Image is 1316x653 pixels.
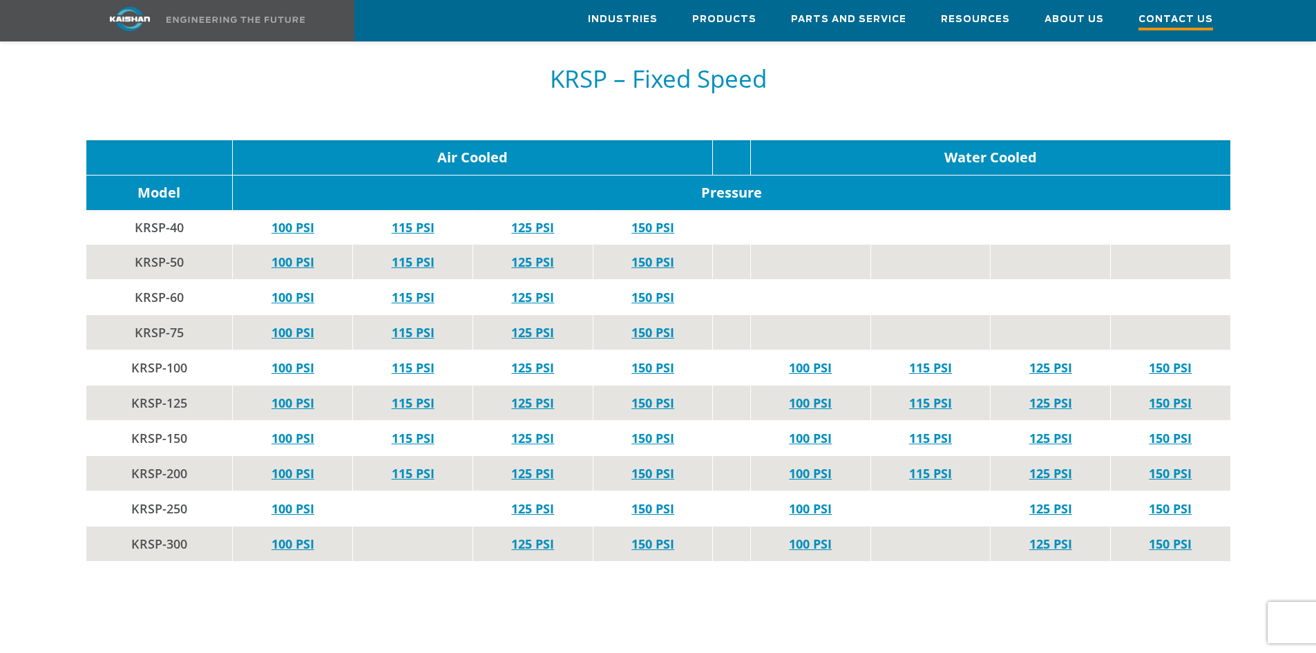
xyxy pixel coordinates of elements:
td: KRSP-200 [86,456,233,491]
td: KRSP-40 [86,210,233,245]
a: Parts and Service [791,1,906,38]
a: 125 PSI [511,500,554,517]
a: 115 PSI [392,359,435,376]
a: 150 PSI [631,430,674,446]
td: KRSP-60 [86,280,233,315]
a: 150 PSI [1149,430,1192,446]
a: 100 PSI [271,536,314,552]
a: 125 PSI [511,430,554,446]
a: 100 PSI [789,359,832,376]
a: 150 PSI [631,219,674,236]
a: About Us [1045,1,1104,38]
span: Products [692,12,756,28]
a: 115 PSI [392,395,435,411]
span: About Us [1045,12,1104,28]
img: kaishan logo [78,7,182,31]
a: 125 PSI [1029,395,1072,411]
td: KRSP-250 [86,491,233,527]
td: KRSP-300 [86,527,233,562]
a: 115 PSI [392,254,435,270]
a: 115 PSI [392,289,435,305]
a: 150 PSI [631,289,674,305]
a: 115 PSI [909,395,952,411]
span: Industries [588,12,658,28]
td: Model [86,176,233,211]
a: 150 PSI [1149,500,1192,517]
a: 125 PSI [1029,359,1072,376]
a: Industries [588,1,658,38]
a: 115 PSI [392,430,435,446]
a: Products [692,1,756,38]
a: 100 PSI [789,536,832,552]
a: 150 PSI [631,254,674,270]
a: 150 PSI [631,465,674,482]
a: 100 PSI [789,465,832,482]
a: 100 PSI [789,430,832,446]
a: 125 PSI [511,254,554,270]
span: Parts and Service [791,12,906,28]
a: 125 PSI [511,465,554,482]
a: 150 PSI [631,536,674,552]
a: 125 PSI [1029,536,1072,552]
a: 150 PSI [1149,536,1192,552]
td: KRSP-50 [86,245,233,280]
a: 115 PSI [392,324,435,341]
a: 100 PSI [271,254,314,270]
a: 115 PSI [392,465,435,482]
a: 100 PSI [789,500,832,517]
a: 150 PSI [1149,395,1192,411]
a: 125 PSI [1029,430,1072,446]
td: KRSP-125 [86,386,233,421]
a: 150 PSI [631,324,674,341]
a: 125 PSI [511,395,554,411]
td: KRSP-100 [86,350,233,386]
a: 100 PSI [271,359,314,376]
td: Pressure [233,176,1230,211]
a: 100 PSI [271,219,314,236]
a: 100 PSI [271,324,314,341]
a: 125 PSI [1029,500,1072,517]
a: 115 PSI [909,359,952,376]
h5: KRSP – Fixed Speed [86,66,1230,92]
a: 115 PSI [909,430,952,446]
a: 150 PSI [1149,465,1192,482]
a: 150 PSI [631,500,674,517]
td: Air Cooled [233,140,713,176]
span: Resources [941,12,1010,28]
a: 150 PSI [1149,359,1192,376]
a: 125 PSI [1029,465,1072,482]
a: 125 PSI [511,324,554,341]
a: Contact Us [1138,1,1213,41]
a: 125 PSI [511,536,554,552]
td: KRSP-75 [86,315,233,350]
a: 125 PSI [511,359,554,376]
a: 125 PSI [511,289,554,305]
a: 100 PSI [271,289,314,305]
td: Water Cooled [750,140,1230,176]
a: 125 PSI [511,219,554,236]
a: 100 PSI [271,430,314,446]
span: Contact Us [1138,12,1213,30]
a: 115 PSI [909,465,952,482]
a: 100 PSI [271,395,314,411]
img: Engineering the future [166,17,305,23]
a: 100 PSI [789,395,832,411]
a: 100 PSI [271,500,314,517]
a: 115 PSI [392,219,435,236]
a: 150 PSI [631,359,674,376]
a: 100 PSI [271,465,314,482]
td: KRSP-150 [86,421,233,456]
a: Resources [941,1,1010,38]
a: 150 PSI [631,395,674,411]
